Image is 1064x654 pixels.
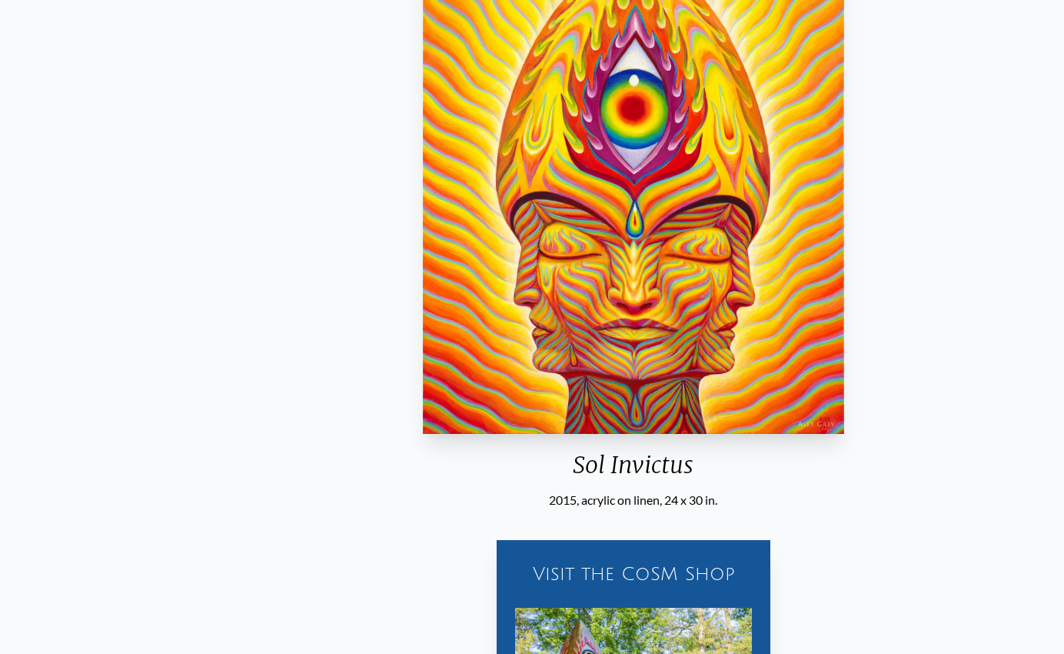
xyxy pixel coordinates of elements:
[417,491,850,509] div: 2015, acrylic on linen, 24 x 30 in.
[417,451,850,491] div: Sol Invictus
[506,549,760,599] a: Visit the CoSM Shop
